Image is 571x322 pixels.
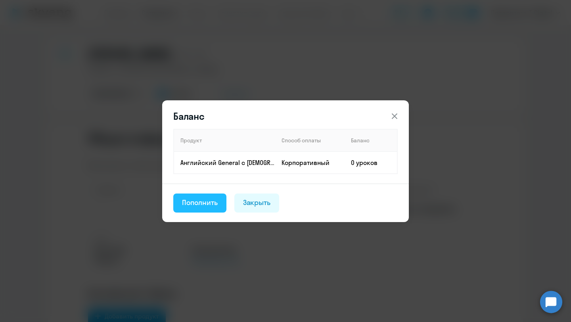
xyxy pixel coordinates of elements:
td: 0 уроков [345,151,397,174]
td: Корпоративный [275,151,345,174]
button: Пополнить [173,194,226,213]
p: Английский General с [DEMOGRAPHIC_DATA] преподавателем [180,158,275,167]
div: Пополнить [182,197,218,208]
header: Баланс [162,110,409,123]
th: Способ оплаты [275,129,345,151]
div: Закрыть [243,197,271,208]
th: Баланс [345,129,397,151]
th: Продукт [174,129,275,151]
button: Закрыть [234,194,280,213]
